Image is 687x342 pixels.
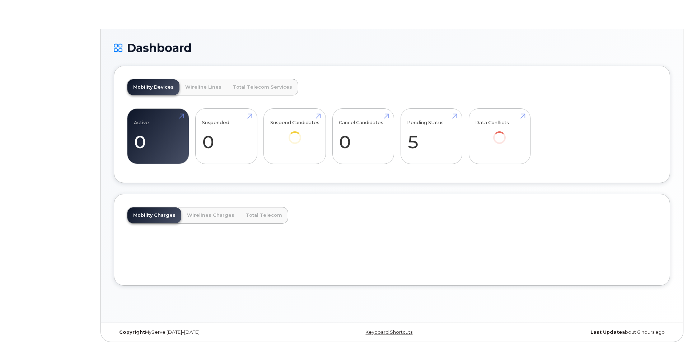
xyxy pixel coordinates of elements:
[365,329,412,335] a: Keyboard Shortcuts
[227,79,298,95] a: Total Telecom Services
[179,79,227,95] a: Wireline Lines
[134,113,182,160] a: Active 0
[181,207,240,223] a: Wirelines Charges
[202,113,251,160] a: Suspended 0
[475,113,524,154] a: Data Conflicts
[127,207,181,223] a: Mobility Charges
[339,113,387,160] a: Cancel Candidates 0
[407,113,455,160] a: Pending Status 5
[119,329,145,335] strong: Copyright
[127,79,179,95] a: Mobility Devices
[114,42,670,54] h1: Dashboard
[114,329,299,335] div: MyServe [DATE]–[DATE]
[485,329,670,335] div: about 6 hours ago
[590,329,622,335] strong: Last Update
[240,207,288,223] a: Total Telecom
[270,113,319,154] a: Suspend Candidates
